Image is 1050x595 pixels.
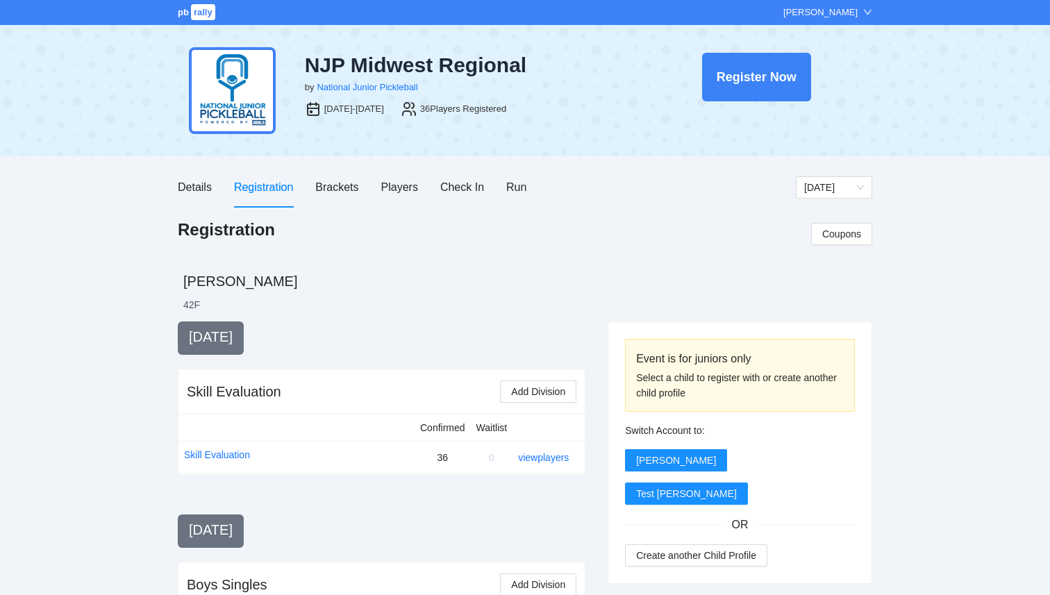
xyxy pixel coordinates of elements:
[811,223,872,245] button: Coupons
[804,177,864,198] span: Thursday
[636,350,844,367] div: Event is for juniors only
[420,102,506,116] div: 36 Players Registered
[625,423,855,438] div: Switch Account to:
[500,380,576,403] button: Add Division
[721,516,760,533] span: OR
[636,453,716,468] span: [PERSON_NAME]
[324,102,384,116] div: [DATE]-[DATE]
[625,449,727,471] button: [PERSON_NAME]
[191,4,215,20] span: rally
[317,82,417,92] a: National Junior Pickleball
[187,382,281,401] div: Skill Evaluation
[420,420,465,435] div: Confirmed
[183,271,872,291] h2: [PERSON_NAME]
[305,53,630,78] div: NJP Midwest Regional
[625,483,748,505] button: Test [PERSON_NAME]
[381,178,418,196] div: Players
[863,8,872,17] span: down
[187,575,267,594] div: Boys Singles
[476,420,508,435] div: Waitlist
[518,452,569,463] a: view players
[783,6,858,19] div: [PERSON_NAME]
[189,522,233,537] span: [DATE]
[189,47,276,134] img: njp-logo2.png
[702,53,811,101] button: Register Now
[315,178,358,196] div: Brackets
[305,81,315,94] div: by
[183,298,200,312] li: 42 F
[506,178,526,196] div: Run
[822,226,861,242] span: Coupons
[178,178,212,196] div: Details
[636,548,756,563] span: Create another Child Profile
[234,178,293,196] div: Registration
[625,544,767,567] button: Create another Child Profile
[489,452,494,463] span: 0
[511,384,565,399] span: Add Division
[178,7,217,17] a: pbrally
[178,7,189,17] span: pb
[440,178,484,196] div: Check In
[184,447,250,462] a: Skill Evaluation
[511,577,565,592] span: Add Division
[178,219,275,241] h1: Registration
[636,370,844,401] div: Select a child to register with or create another child profile
[636,486,737,501] span: Test [PERSON_NAME]
[415,441,471,474] td: 36
[189,329,233,344] span: [DATE]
